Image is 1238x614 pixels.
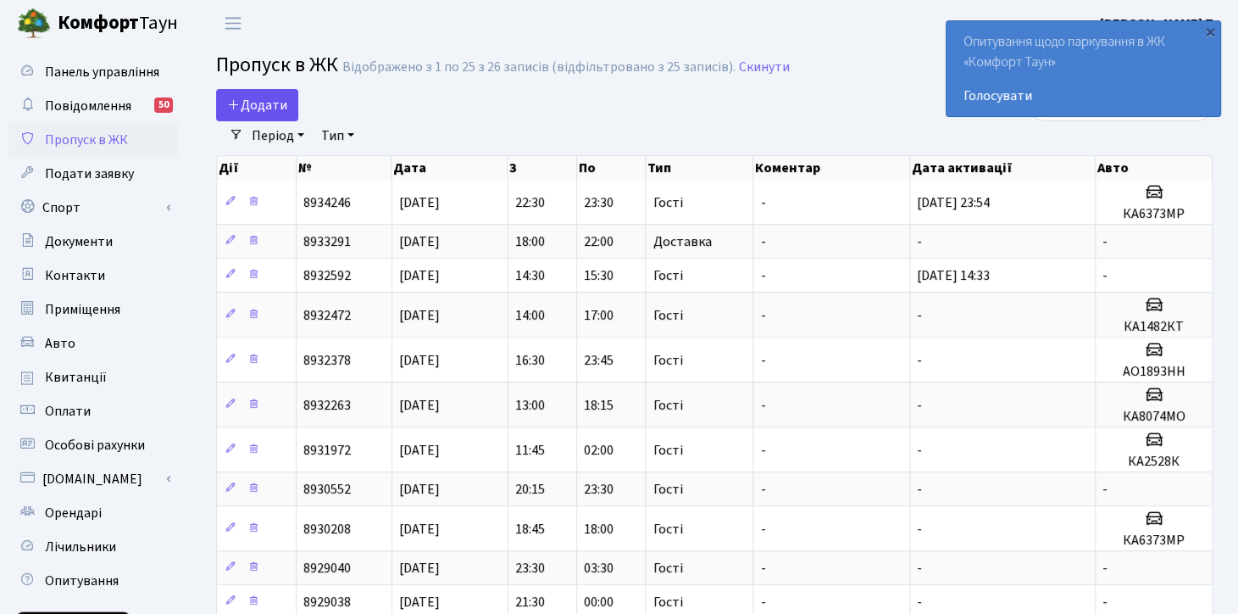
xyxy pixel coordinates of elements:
span: 16:30 [515,351,545,370]
h5: КА6373МР [1102,206,1205,222]
a: Додати [216,89,298,121]
div: Опитування щодо паркування в ЖК «Комфорт Таун» [947,21,1220,116]
a: Період [245,121,311,150]
span: Гості [652,399,682,412]
span: - [760,441,765,460]
a: Спорт [8,191,178,225]
span: Документи [45,232,113,251]
h5: АО1893НН [1102,364,1205,380]
span: - [917,232,922,251]
span: Опитування [45,572,119,590]
a: Скинути [739,59,790,75]
span: 15:30 [584,266,613,285]
h5: КА1482КТ [1102,319,1205,335]
a: Пропуск в ЖК [8,123,178,157]
span: Гості [652,483,682,496]
span: 8934246 [303,193,351,212]
span: 8932472 [303,306,351,325]
span: Гості [652,354,682,367]
span: 18:00 [515,232,545,251]
a: Особові рахунки [8,428,178,462]
span: - [1102,593,1108,611]
a: [PERSON_NAME] П. [1100,14,1218,34]
a: Орендарі [8,496,178,530]
span: Гості [652,595,682,609]
span: [DATE] [399,480,440,499]
span: [DATE] [399,593,440,611]
span: Гості [652,309,682,322]
b: [PERSON_NAME] П. [1100,14,1218,33]
span: 8933291 [303,232,351,251]
a: Документи [8,225,178,259]
span: 23:30 [584,193,613,212]
span: Лічильники [45,538,116,556]
a: Панель управління [8,55,178,89]
th: Коментар [753,156,910,180]
button: Переключити навігацію [212,9,254,37]
span: Гості [652,522,682,536]
span: Повідомлення [45,97,131,115]
th: Дії [217,156,297,180]
span: 14:30 [515,266,545,285]
span: - [1102,232,1108,251]
span: - [760,559,765,578]
a: Голосувати [963,86,1203,106]
span: 11:45 [515,441,545,460]
h5: КА6373МР [1102,533,1205,549]
div: 50 [154,98,173,113]
span: - [760,306,765,325]
th: Авто [1096,156,1213,180]
span: 8932263 [303,396,351,415]
span: [DATE] [399,520,440,539]
span: 8932592 [303,266,351,285]
a: Квитанції [8,360,178,394]
a: Подати заявку [8,157,178,191]
th: Тип [646,156,753,180]
span: 22:30 [515,193,545,212]
span: 02:00 [584,441,613,460]
span: 8929038 [303,593,351,611]
span: 18:45 [515,520,545,539]
span: - [917,480,922,499]
a: Тип [314,121,361,150]
span: Гості [652,561,682,575]
span: Таун [58,9,178,38]
a: Контакти [8,259,178,293]
div: × [1202,23,1219,40]
span: 23:45 [584,351,613,370]
span: - [917,559,922,578]
span: 8930552 [303,480,351,499]
h5: КА2528К [1102,454,1205,470]
span: [DATE] [399,266,440,285]
span: - [760,480,765,499]
a: Авто [8,327,178,360]
span: - [760,266,765,285]
span: [DATE] [399,351,440,370]
span: 23:30 [584,480,613,499]
span: 22:00 [584,232,613,251]
span: - [1102,480,1108,499]
span: Додати [227,96,287,114]
span: 8929040 [303,559,351,578]
span: [DATE] [399,559,440,578]
span: Гості [652,196,682,209]
span: Гості [652,269,682,282]
span: [DATE] [399,193,440,212]
span: 00:00 [584,593,613,611]
span: 03:30 [584,559,613,578]
span: Подати заявку [45,165,134,183]
span: Авто [45,334,75,353]
span: 23:30 [515,559,545,578]
span: [DATE] [399,396,440,415]
h5: КА8074МО [1102,409,1205,425]
span: 21:30 [515,593,545,611]
span: [DATE] 23:54 [917,193,990,212]
span: 8931972 [303,441,351,460]
span: - [760,232,765,251]
th: Дата [391,156,508,180]
span: 8930208 [303,520,351,539]
span: - [917,396,922,415]
span: Орендарі [45,504,102,522]
span: [DATE] [399,232,440,251]
span: - [917,441,922,460]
